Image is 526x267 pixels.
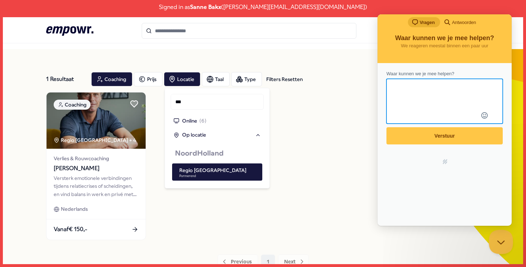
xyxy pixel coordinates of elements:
span: [PERSON_NAME] [54,164,138,173]
iframe: Help Scout Beacon - Live Chat, Contact Form, and Knowledge Base [378,14,512,226]
iframe: Help Scout Beacon - Close [489,230,513,254]
a: package imageCoachingRegio [GEOGRAPHIC_DATA] + 4Verlies & Rouwcoaching[PERSON_NAME]Versterk emoti... [46,92,146,240]
div: 1 Resultaat [46,72,86,86]
button: Prijs [134,72,162,86]
img: package image [47,92,146,149]
button: Coaching [91,72,132,86]
button: Type [231,72,262,86]
input: Search for products, categories or subcategories [142,23,356,39]
div: Filters Resetten [266,75,303,83]
span: Vanaf € 150,- [54,225,87,234]
div: Regio [GEOGRAPHIC_DATA] [179,166,247,174]
button: Locatie [164,72,200,86]
span: Nederlands [61,205,88,213]
span: ( 6 ) [199,117,206,125]
div: Suggestions [171,142,264,182]
button: Taal [202,72,230,86]
div: Coaching [54,100,91,110]
div: Versterk emotionele verbindingen tijdens relatiecrises of scheidingen, en vind balans in werk en ... [54,174,138,198]
div: Regio [GEOGRAPHIC_DATA] + 4 [54,136,136,144]
span: Verlies & Rouwcoaching [54,154,138,162]
span: Sanne Bakx [190,3,221,12]
span: Op locatie [182,131,206,139]
span: Online [182,117,197,125]
span: Purmerend [179,174,196,178]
